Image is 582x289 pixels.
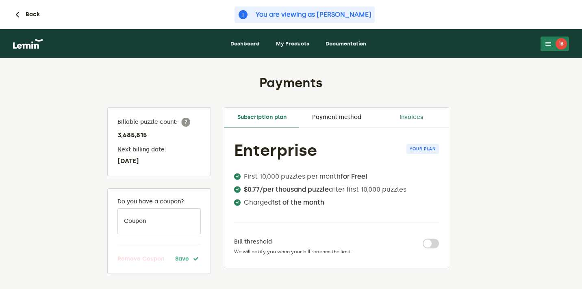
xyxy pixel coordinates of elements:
a: Invoices [374,108,449,127]
label: Next billing date: [117,147,201,153]
span: Your plan [406,144,439,154]
b: $0.77/per thousand puzzle [244,185,329,193]
h3: [DATE] [117,156,201,166]
h1: Enterprise [234,144,317,157]
button: Remove Coupon [117,254,164,264]
a: My Products [269,37,316,50]
div: İB [556,38,567,50]
li: after first 10,000 puzzles [234,186,406,193]
a: Payment method [299,108,374,127]
li: Charged [234,199,406,206]
span: You are viewing as [PERSON_NAME] [256,10,371,19]
h1: Payments [107,75,475,91]
label: Bill threshold [234,239,272,245]
img: logo [13,39,43,49]
label: Billable puzzle count: [117,117,201,127]
label: Coupon [124,218,146,224]
button: Back [13,10,40,19]
b: 1st of the month [272,198,324,206]
a: Documentation [319,37,373,50]
li: First 10,000 puzzles per month [234,173,406,180]
span: We will notify you when your bill reaches the limit. [234,248,352,255]
button: Save [175,254,201,264]
input: Coupon [117,208,201,234]
button: İB [541,37,569,51]
a: Dashboard [224,37,266,50]
a: Subscription plan [224,108,299,128]
b: for Free! [341,173,367,180]
h3: 3,685,815 [117,130,201,140]
label: Do you have a coupon? [117,198,201,205]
